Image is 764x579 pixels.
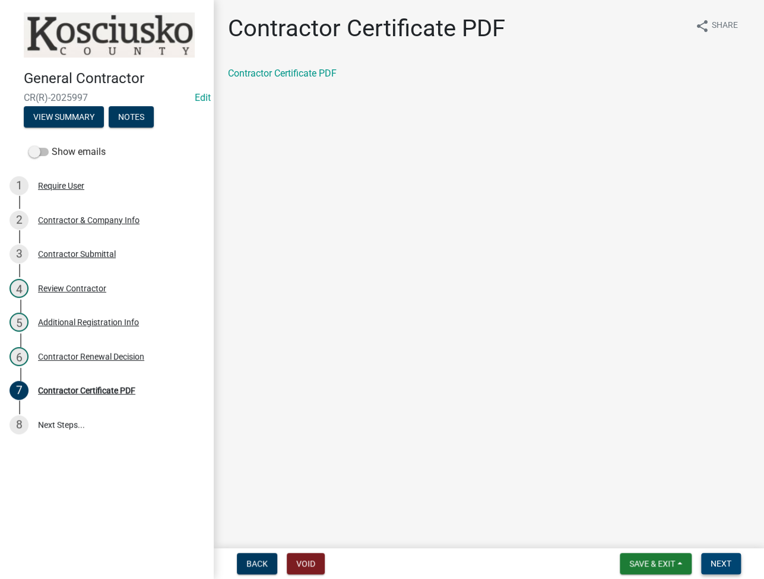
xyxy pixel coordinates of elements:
[9,244,28,263] div: 3
[28,145,106,159] label: Show emails
[9,313,28,332] div: 5
[9,381,28,400] div: 7
[24,106,104,128] button: View Summary
[24,92,190,103] span: CR(R)-2025997
[629,559,675,568] span: Save & Exit
[712,19,738,33] span: Share
[38,352,144,361] div: Contractor Renewal Decision
[38,250,116,258] div: Contractor Submittal
[9,211,28,230] div: 2
[9,176,28,195] div: 1
[195,92,211,103] a: Edit
[195,92,211,103] wm-modal-confirm: Edit Application Number
[287,553,325,574] button: Void
[38,216,140,224] div: Contractor & Company Info
[38,318,139,326] div: Additional Registration Info
[24,70,204,87] h4: General Contractor
[24,12,195,58] img: Kosciusko County, Indiana
[38,182,84,190] div: Require User
[620,553,692,574] button: Save & Exit
[9,279,28,298] div: 4
[237,553,277,574] button: Back
[9,347,28,366] div: 6
[38,284,106,292] div: Review Contractor
[711,559,731,568] span: Next
[228,68,337,79] a: Contractor Certificate PDF
[228,14,505,43] h1: Contractor Certificate PDF
[9,415,28,434] div: 8
[109,113,154,122] wm-modal-confirm: Notes
[246,559,268,568] span: Back
[701,553,741,574] button: Next
[24,113,104,122] wm-modal-confirm: Summary
[109,106,154,128] button: Notes
[686,14,747,37] button: shareShare
[695,19,709,33] i: share
[38,386,135,395] div: Contractor Certificate PDF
